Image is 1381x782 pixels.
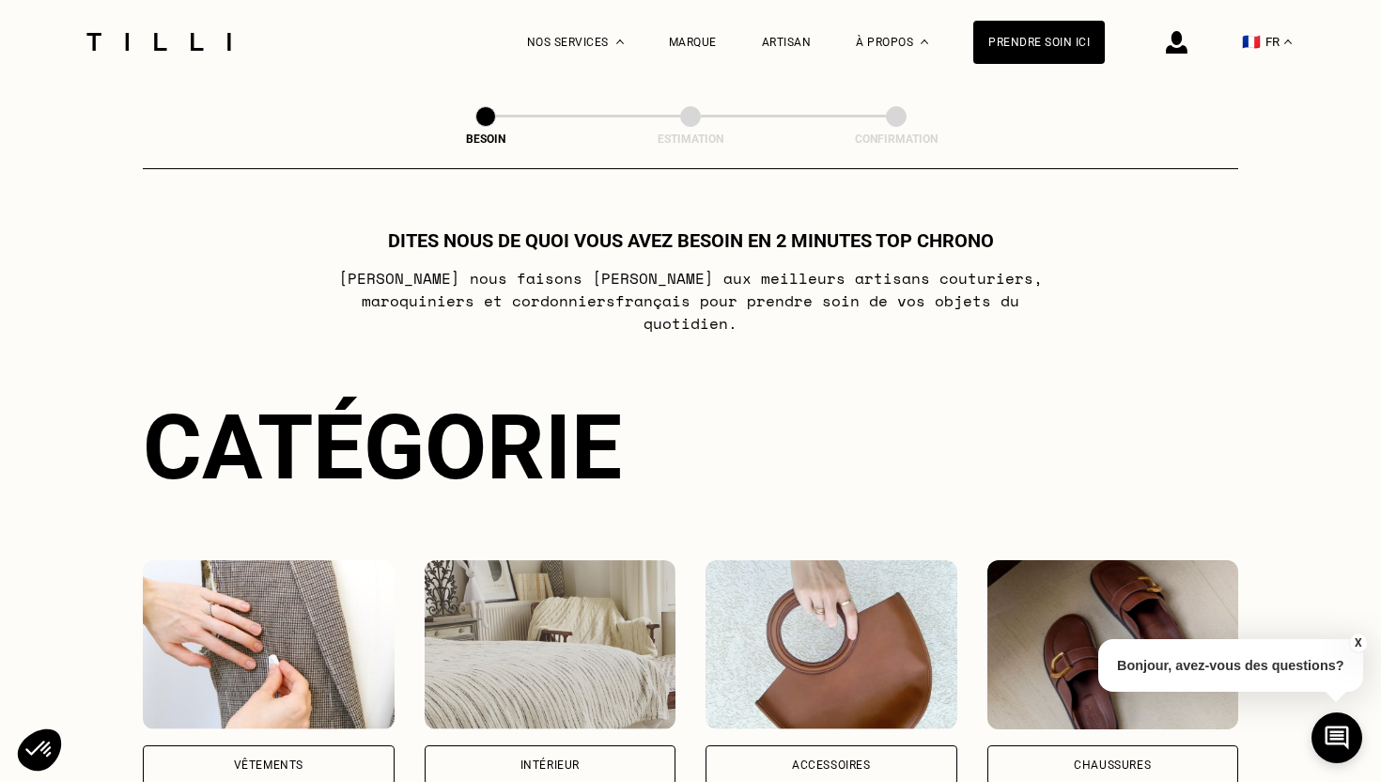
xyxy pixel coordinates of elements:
[425,560,676,729] img: Intérieur
[1284,39,1292,44] img: menu déroulant
[1242,33,1261,51] span: 🇫🇷
[706,560,957,729] img: Accessoires
[669,36,717,49] a: Marque
[143,560,395,729] img: Vêtements
[762,36,812,49] a: Artisan
[987,560,1239,729] img: Chaussures
[921,39,928,44] img: Menu déroulant à propos
[80,33,238,51] img: Logo du service de couturière Tilli
[234,759,303,771] div: Vêtements
[973,21,1105,64] a: Prendre soin ici
[802,133,990,146] div: Confirmation
[1098,639,1363,692] p: Bonjour, avez-vous des questions?
[143,395,1238,500] div: Catégorie
[520,759,580,771] div: Intérieur
[616,39,624,44] img: Menu déroulant
[1166,31,1187,54] img: icône connexion
[318,267,1063,335] p: [PERSON_NAME] nous faisons [PERSON_NAME] aux meilleurs artisans couturiers , maroquiniers et cord...
[1348,633,1367,653] button: X
[392,133,580,146] div: Besoin
[597,133,784,146] div: Estimation
[388,229,994,252] h1: Dites nous de quoi vous avez besoin en 2 minutes top chrono
[792,759,871,771] div: Accessoires
[1074,759,1151,771] div: Chaussures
